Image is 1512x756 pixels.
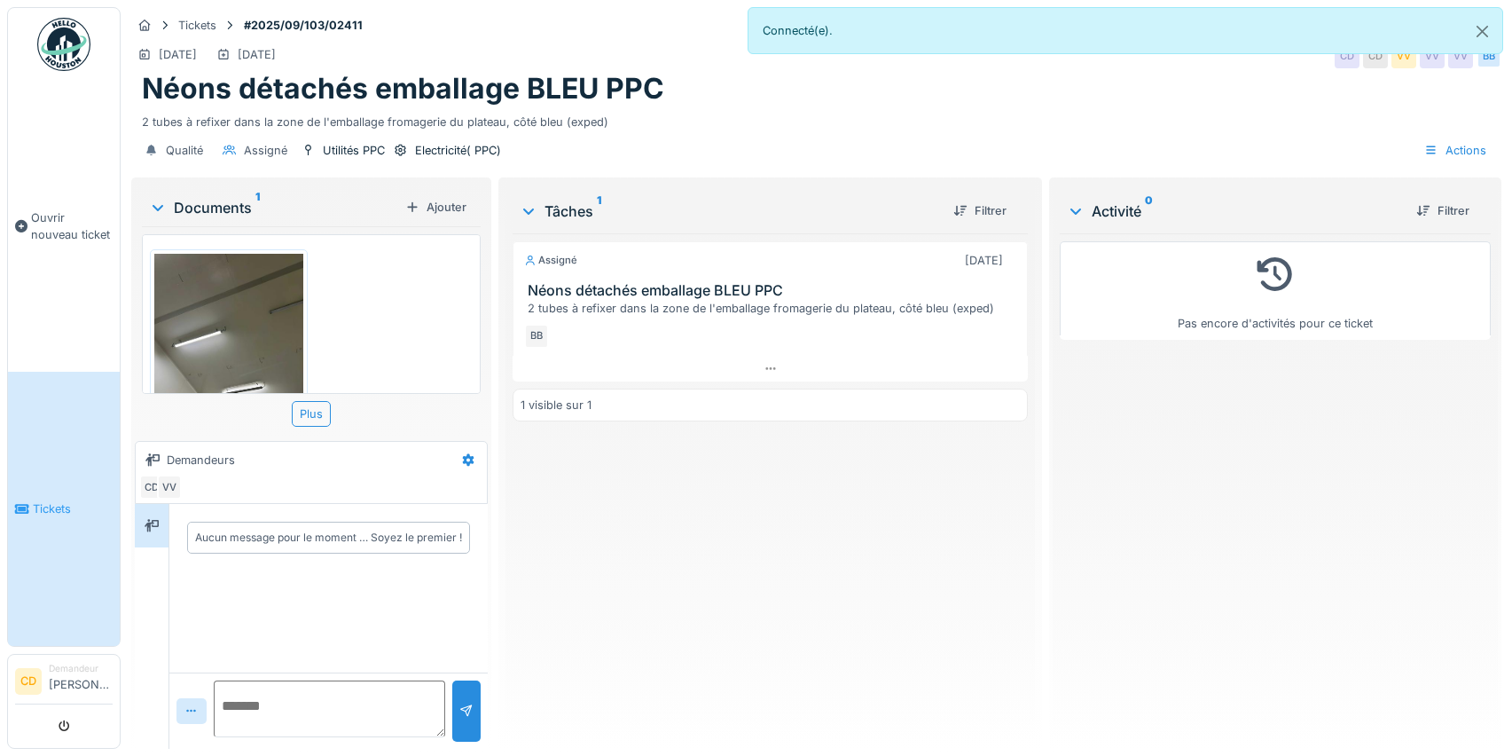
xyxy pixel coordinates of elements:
[965,252,1003,269] div: [DATE]
[528,300,1020,317] div: 2 tubes à refixer dans la zone de l'emballage fromagerie du plateau, côté bleu (exped)
[167,452,235,469] div: Demandeurs
[178,17,216,34] div: Tickets
[1448,43,1473,68] div: VV
[31,209,113,243] span: Ouvrir nouveau ticket
[1409,199,1477,223] div: Filtrer
[37,18,90,71] img: Badge_color-CXgf-gQk.svg
[15,668,42,695] li: CD
[520,201,939,222] div: Tâches
[255,197,260,218] sup: 1
[398,195,474,219] div: Ajouter
[49,662,113,700] li: [PERSON_NAME]
[142,106,1491,130] div: 2 tubes à refixer dans la zone de l'emballage fromagerie du plateau, côté bleu (exped)
[524,324,549,349] div: BB
[49,662,113,675] div: Demandeur
[524,253,577,268] div: Assigné
[292,401,331,427] div: Plus
[1420,43,1445,68] div: VV
[1363,43,1388,68] div: CD
[139,475,164,500] div: CD
[1067,201,1402,222] div: Activité
[166,142,203,159] div: Qualité
[597,201,601,222] sup: 1
[528,282,1020,299] h3: Néons détachés emballage BLEU PPC
[1071,249,1479,332] div: Pas encore d'activités pour ce ticket
[521,397,591,413] div: 1 visible sur 1
[8,81,120,372] a: Ouvrir nouveau ticket
[15,662,113,705] a: CD Demandeur[PERSON_NAME]
[8,372,120,646] a: Tickets
[323,142,385,159] div: Utilités PPC
[1145,201,1153,222] sup: 0
[946,199,1014,223] div: Filtrer
[1416,138,1494,163] div: Actions
[238,46,276,63] div: [DATE]
[159,46,197,63] div: [DATE]
[237,17,370,34] strong: #2025/09/103/02411
[142,72,664,106] h1: Néons détachés emballage BLEU PPC
[33,500,113,517] span: Tickets
[1462,8,1502,55] button: Close
[1335,43,1359,68] div: CD
[1477,43,1501,68] div: BB
[149,197,398,218] div: Documents
[157,475,182,500] div: VV
[195,530,462,546] div: Aucun message pour le moment … Soyez le premier !
[1391,43,1416,68] div: VV
[748,7,1504,54] div: Connecté(e).
[154,254,303,453] img: tq16ucbzgdmnxtvo3xfzgu9mdack
[244,142,287,159] div: Assigné
[415,142,501,159] div: Electricité( PPC)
